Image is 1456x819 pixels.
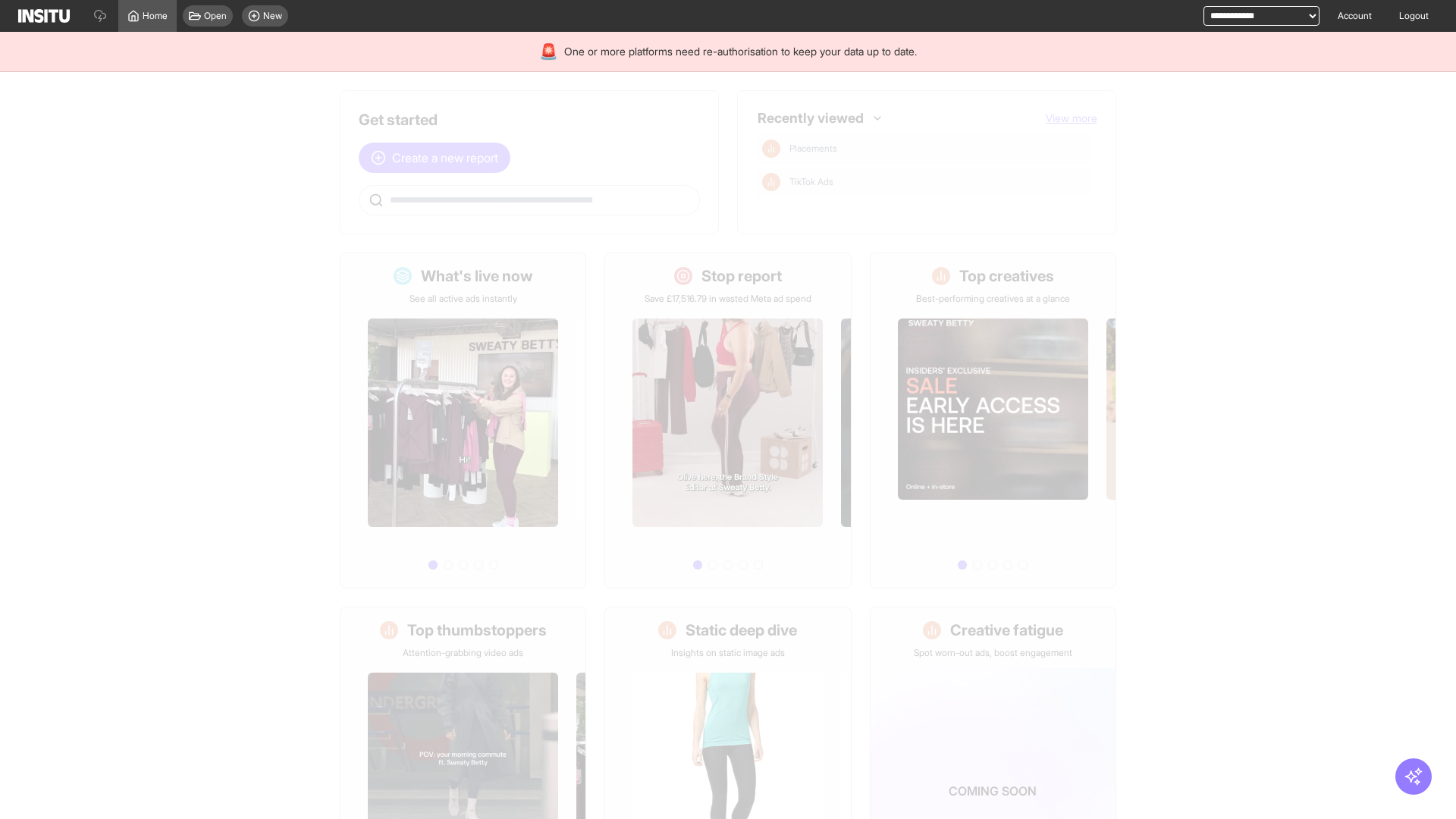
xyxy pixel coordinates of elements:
span: One or more platforms need re-authorisation to keep your data up to date. [564,44,917,59]
img: Logo [18,9,70,23]
span: New [263,10,282,22]
span: Open [204,10,227,22]
div: 🚨 [539,41,558,62]
span: Home [143,10,168,22]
